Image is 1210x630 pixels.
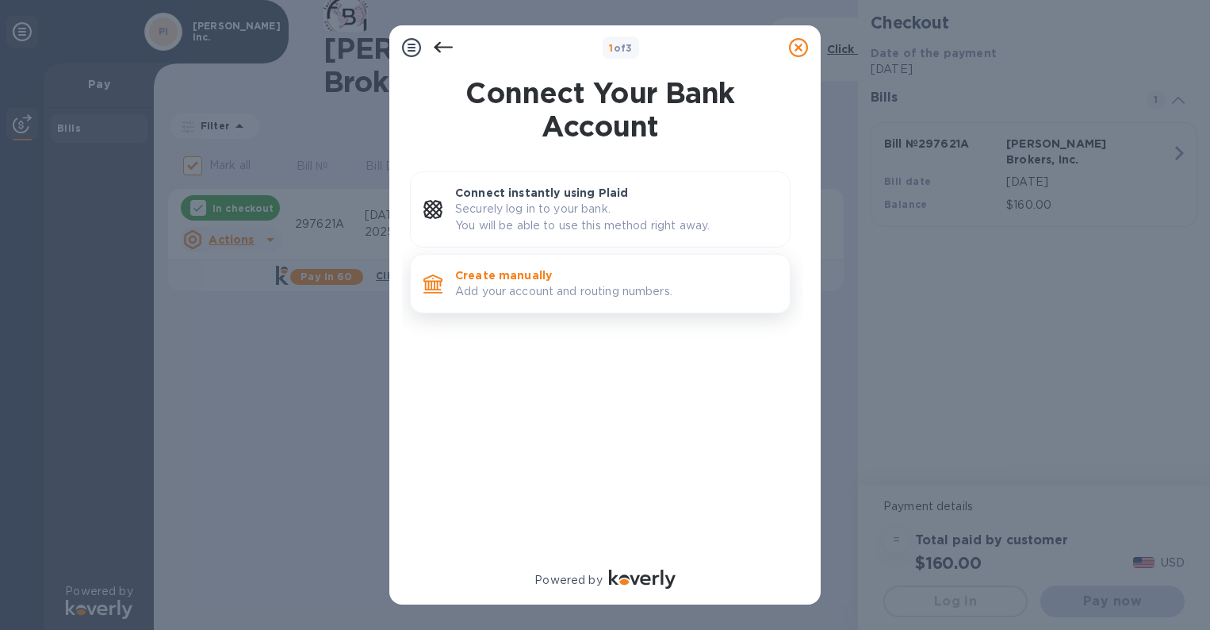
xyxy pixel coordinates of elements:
b: of 3 [609,42,633,54]
p: Connect instantly using Plaid [455,185,777,201]
p: Add your account and routing numbers. [455,283,777,300]
p: Securely log in to your bank. You will be able to use this method right away. [455,201,777,234]
p: Powered by [534,572,602,589]
img: Logo [609,570,676,589]
h1: Connect Your Bank Account [404,76,797,143]
span: 1 [609,42,613,54]
p: Create manually [455,267,777,283]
